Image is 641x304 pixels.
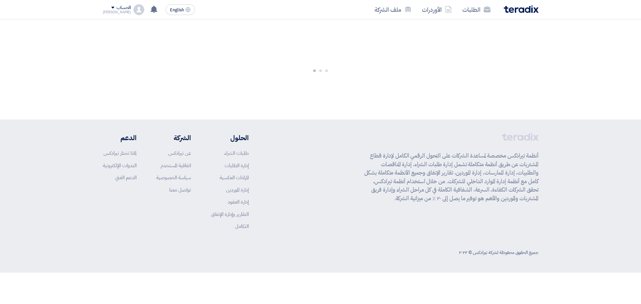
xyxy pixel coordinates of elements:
[115,174,137,181] a: الدعم الفني
[170,8,184,12] span: English
[226,186,249,194] a: إدارة الموردين
[156,174,191,181] a: سياسة الخصوصية
[166,4,195,15] button: English
[417,2,457,17] a: الأوردرات
[364,151,539,203] p: أنظمة تيرادكس مخصصة لمساعدة الشركات على التحول الرقمي الكامل لإدارة قطاع المشتريات عن طريق أنظمة ...
[224,149,249,157] a: طلبات الشراء
[504,5,539,13] img: Teradix logo
[134,4,144,15] img: profile_test.png
[225,162,249,169] a: إدارة الطلبات
[459,249,538,256] div: جميع الحقوق محفوظة لشركة تيرادكس © ٢٠٢٢
[117,5,131,11] div: الحساب
[169,186,191,194] a: تواصل معنا
[103,149,137,157] a: لماذا تختار تيرادكس
[103,10,131,14] div: [PERSON_NAME]
[103,133,137,143] li: الدعم
[156,133,191,143] li: الشركة
[235,223,249,230] a: التكامل
[161,162,191,169] a: اتفاقية المستخدم
[369,2,417,17] a: ملف الشركة
[220,174,249,181] a: المزادات العكسية
[168,149,191,157] a: عن تيرادكس
[211,211,249,218] a: التقارير وإدارة الإنفاق
[457,2,496,17] a: الطلبات
[103,162,137,169] a: الندوات الإلكترونية
[228,198,249,206] a: إدارة العقود
[211,133,249,143] li: الحلول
